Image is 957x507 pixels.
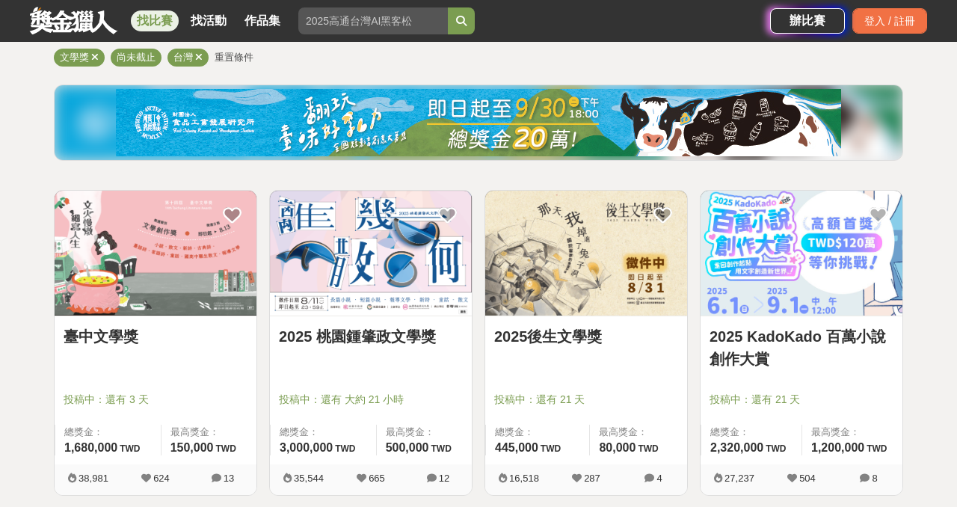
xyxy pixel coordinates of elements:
span: 總獎金： [710,425,793,440]
span: 台灣 [173,52,193,63]
a: 臺中文學獎 [64,325,247,348]
img: Cover Image [485,191,687,316]
span: TWD [766,443,786,454]
img: Cover Image [55,191,256,316]
span: 最高獎金： [170,425,247,440]
span: 12 [439,473,449,484]
span: 2,320,000 [710,441,763,454]
span: TWD [638,443,658,454]
span: 1,680,000 [64,441,117,454]
span: 重置條件 [215,52,253,63]
span: 4 [656,473,662,484]
span: TWD [120,443,140,454]
a: 2025 KadoKado 百萬小說創作大賞 [710,325,893,370]
span: 投稿中：還有 21 天 [494,392,678,408]
span: 文學獎 [60,52,89,63]
span: 尚未截止 [117,52,156,63]
a: 辦比賽 [770,8,845,34]
a: 找活動 [185,10,233,31]
span: 445,000 [495,441,538,454]
span: 最高獎金： [811,425,893,440]
a: Cover Image [701,191,902,316]
img: Cover Image [701,191,902,316]
img: Cover Image [270,191,472,316]
span: 80,000 [599,441,636,454]
span: TWD [541,443,561,454]
span: 150,000 [170,441,214,454]
div: 登入 / 註冊 [852,8,927,34]
span: 16,518 [509,473,539,484]
span: 最高獎金： [599,425,678,440]
span: 8 [872,473,877,484]
span: 最高獎金： [386,425,463,440]
a: Cover Image [55,191,256,316]
span: TWD [335,443,355,454]
span: 13 [224,473,234,484]
a: Cover Image [485,191,687,316]
img: bbde9c48-f993-4d71-8b4e-c9f335f69c12.jpg [116,89,841,156]
span: TWD [431,443,452,454]
span: 287 [584,473,600,484]
span: 1,200,000 [811,441,864,454]
span: 投稿中：還有 3 天 [64,392,247,408]
a: Cover Image [270,191,472,316]
span: 665 [369,473,385,484]
span: 投稿中：還有 21 天 [710,392,893,408]
span: TWD [867,443,887,454]
input: 2025高通台灣AI黑客松 [298,7,448,34]
span: 總獎金： [280,425,367,440]
span: 投稿中：還有 大約 21 小時 [279,392,463,408]
span: 504 [799,473,816,484]
span: 總獎金： [64,425,152,440]
a: 作品集 [239,10,286,31]
span: 500,000 [386,441,429,454]
span: 27,237 [724,473,754,484]
span: 3,000,000 [280,441,333,454]
span: 35,544 [294,473,324,484]
span: 38,981 [79,473,108,484]
span: TWD [216,443,236,454]
a: 找比賽 [131,10,179,31]
a: 2025 桃園鍾肇政文學獎 [279,325,463,348]
span: 624 [153,473,170,484]
span: 總獎金： [495,425,580,440]
a: 2025後生文學獎 [494,325,678,348]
